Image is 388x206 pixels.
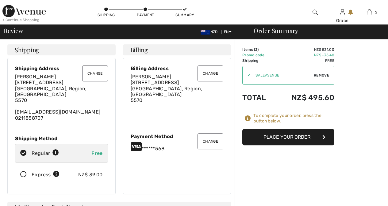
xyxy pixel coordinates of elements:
span: Free [91,150,102,156]
div: Shipping [97,12,115,18]
button: Change [82,66,108,81]
span: [PERSON_NAME] [131,74,171,80]
td: Total [242,87,275,108]
td: Shipping [242,58,275,63]
a: Sign In [340,9,345,15]
div: Express [32,171,60,178]
div: Payment [136,12,155,18]
span: NZD [201,30,220,34]
div: ✔ [243,73,251,78]
div: < Continue Shopping [2,17,40,23]
a: 2 [356,9,383,16]
span: 2 [255,47,257,52]
img: New Zealand Dollar [201,30,210,35]
div: Grace [329,17,356,24]
div: NZ$ 39.00 [78,171,103,178]
div: [EMAIL_ADDRESS][DOMAIN_NAME] 0211858707 [15,74,108,121]
button: Change [198,133,223,149]
td: Free [275,58,334,63]
td: Promo code [242,52,275,58]
span: [STREET_ADDRESS] [GEOGRAPHIC_DATA], Region, [GEOGRAPHIC_DATA] 5570 [131,80,202,103]
span: EN [224,30,232,34]
button: Place Your Order [242,129,334,145]
td: Items ( ) [242,47,275,52]
input: Promo code [251,66,314,84]
div: Shipping Method [15,136,108,141]
div: Payment Method [131,133,224,139]
td: NZ$ -35.40 [275,52,334,58]
div: Shipping Address [15,66,108,71]
span: [STREET_ADDRESS] [GEOGRAPHIC_DATA], Region, [GEOGRAPHIC_DATA] 5570 [15,80,87,103]
button: Change [198,66,223,81]
span: 2 [375,9,377,15]
td: NZ$ 495.60 [275,87,334,108]
div: Summary [175,12,194,18]
div: Billing Address [131,66,224,71]
span: [PERSON_NAME] [15,74,56,80]
span: Billing [130,47,148,53]
div: Regular [32,150,59,157]
div: Order Summary [246,28,384,34]
div: To complete your order, press the button below. [253,113,334,124]
span: Shipping [15,47,39,53]
img: 1ère Avenue [2,5,46,17]
img: My Bag [367,9,372,16]
span: Remove [314,73,329,78]
img: My Info [340,9,345,16]
td: NZ$ 531.00 [275,47,334,52]
span: Review [4,28,23,34]
img: search the website [313,9,318,16]
iframe: Opens a widget where you can find more information [349,188,382,203]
